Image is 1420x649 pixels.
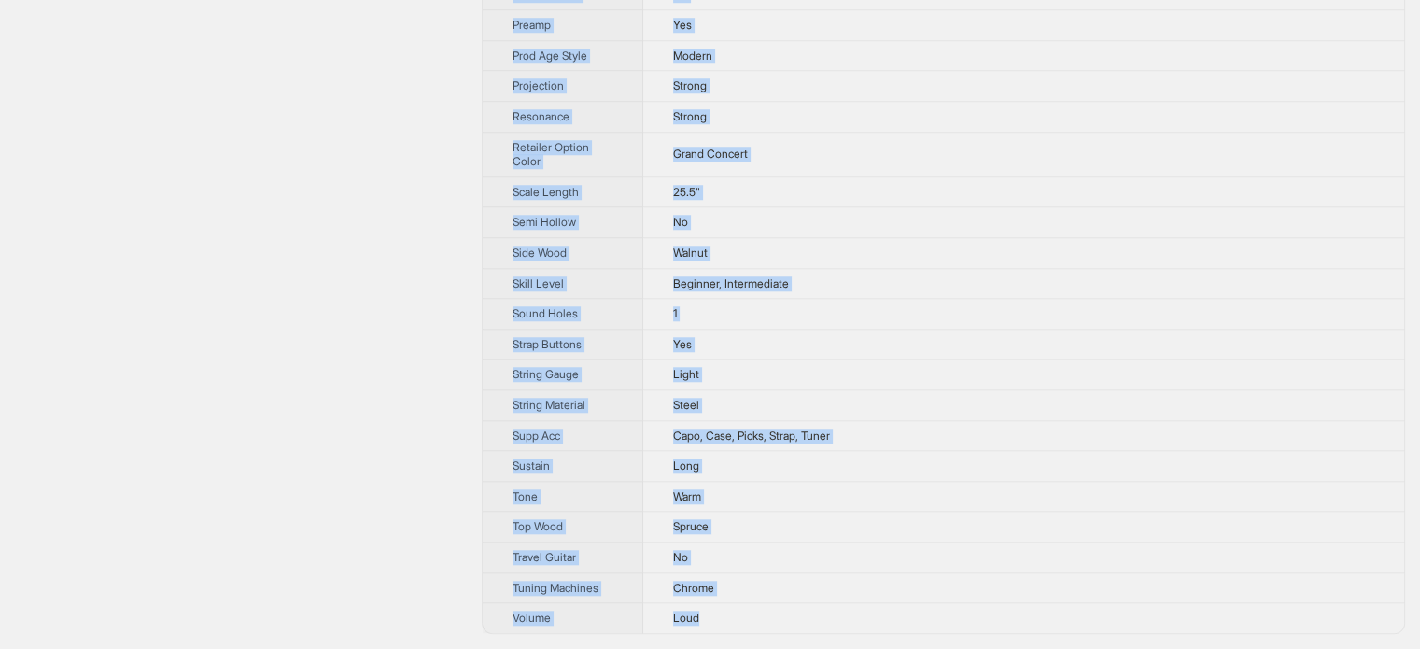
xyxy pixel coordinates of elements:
[673,489,701,503] span: Warm
[673,429,830,443] span: Capo, Case, Picks, Strap, Tuner
[513,489,538,503] span: Tone
[673,276,789,290] span: Beginner, Intermediate
[673,215,688,229] span: No
[513,78,564,92] span: Projection
[513,550,576,564] span: Travel Guitar
[513,337,582,351] span: Strap Buttons
[513,140,589,169] span: Retailer Option Color
[673,147,748,161] span: Grand Concert
[673,367,699,381] span: Light
[673,581,714,595] span: Chrome
[673,337,692,351] span: Yes
[673,246,708,260] span: Walnut
[673,611,699,625] span: Loud
[513,18,551,32] span: Preamp
[513,276,564,290] span: Skill Level
[513,459,550,473] span: Sustain
[673,185,700,199] span: 25.5"
[673,49,712,63] span: Modern
[513,306,578,320] span: Sound Holes
[673,398,699,412] span: Steel
[513,519,563,533] span: Top Wood
[513,109,569,123] span: Resonance
[673,459,699,473] span: Long
[673,519,709,533] span: Spruce
[673,550,688,564] span: No
[513,367,579,381] span: String Gauge
[513,611,551,625] span: Volume
[513,429,560,443] span: Supp Acc
[513,398,585,412] span: String Material
[513,49,587,63] span: Prod Age Style
[513,185,579,199] span: Scale Length
[673,78,707,92] span: Strong
[673,18,692,32] span: Yes
[673,306,677,320] span: 1
[513,581,598,595] span: Tuning Machines
[513,246,567,260] span: Side Wood
[513,215,576,229] span: Semi Hollow
[673,109,707,123] span: Strong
